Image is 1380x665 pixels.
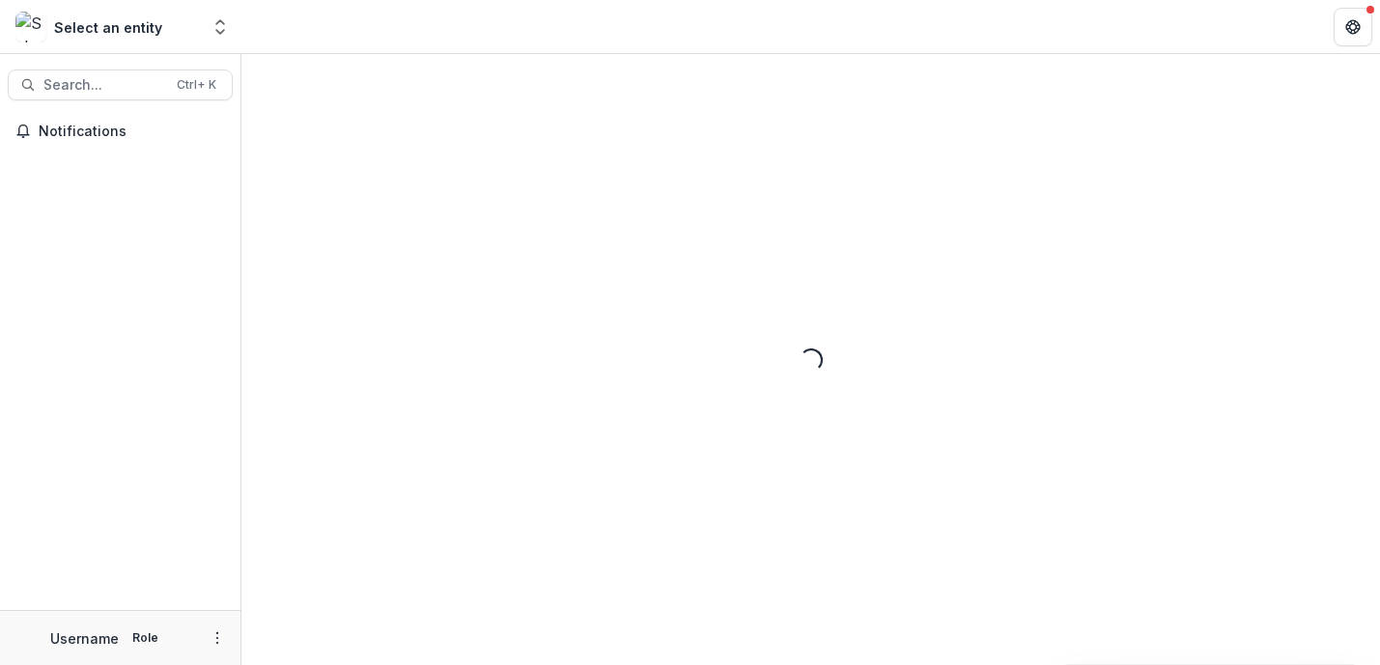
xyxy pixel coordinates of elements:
[127,629,164,647] p: Role
[15,12,46,42] img: Select an entity
[39,124,225,140] span: Notifications
[8,116,233,147] button: Notifications
[54,17,162,38] div: Select an entity
[206,626,229,650] button: More
[50,628,119,649] p: Username
[207,8,234,46] button: Open entity switcher
[1334,8,1372,46] button: Get Help
[173,74,220,96] div: Ctrl + K
[43,77,165,94] span: Search...
[8,69,233,100] button: Search...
